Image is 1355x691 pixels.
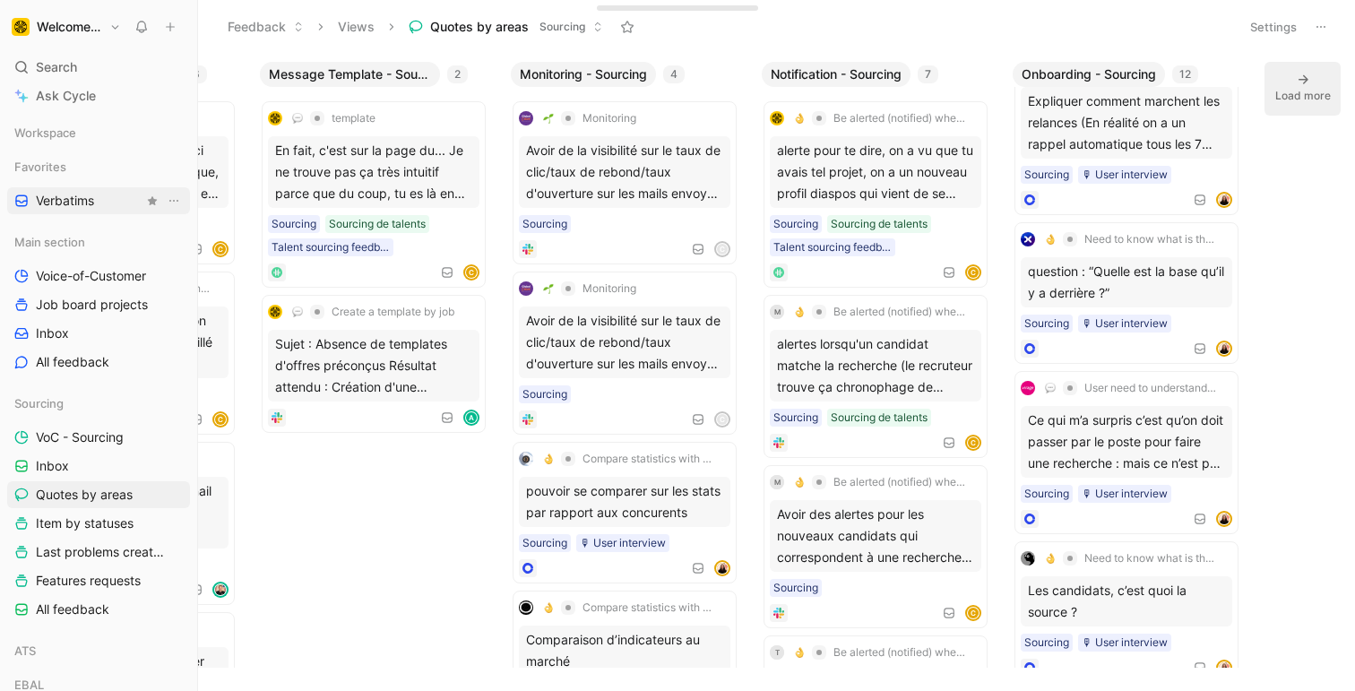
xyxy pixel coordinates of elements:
div: 🎙 User interview [1082,315,1168,333]
span: Ask Cycle [36,85,96,107]
span: Monitoring [583,111,636,125]
div: alertes lorsqu'un candidat matche la recherche (le recruteur trouve ça chronophage de retaper la ... [770,330,981,402]
span: Quotes by areas [36,486,133,504]
img: 👌 [543,602,554,613]
div: Avoir de la visibilité sur le taux de clic/taux de rebond/taux d'ouverture sur les mails envoyés ... [519,136,730,208]
div: Workspace [7,119,190,146]
button: 👌Need to know what is the source of the talentbase [1039,548,1223,569]
span: ATS [14,642,36,660]
div: Onboarding - Sourcing12 [1005,54,1256,676]
button: Load more [1264,62,1341,116]
button: 👌Be alerted (notified) when new talent are matching with my search [788,301,972,323]
span: Messag﻿e Template - Sourcing [269,65,431,83]
div: 🎙 User interview [1082,485,1168,503]
img: 🌱 [543,283,554,294]
div: Sourcing [1024,315,1069,333]
div: C [967,436,980,449]
img: avatar [1218,513,1230,525]
img: 👌 [794,113,805,124]
span: Inbox [36,457,69,475]
a: Job board projects [7,291,190,318]
div: 12 [1172,65,1198,83]
span: Mon﻿itoring - Sourcing [520,65,647,83]
div: Talent sourcing feedback [272,238,390,256]
button: 💬template [286,108,382,129]
button: Welcome to the JungleWelcome to the Jungle [7,14,125,39]
div: 🎙 User interview [1082,634,1168,652]
div: C [214,243,227,255]
button: 💬Create a template by job [286,301,461,323]
span: Onboarding - Sourcing [1022,65,1156,83]
a: Quotes by areas [7,481,190,508]
span: Be alerted (notified) when new talent are matching with my search [833,645,966,660]
button: 🌱Monitoring [537,108,643,129]
div: Sourcing [7,390,190,417]
div: Sourcing de talents [831,215,928,233]
span: Notification - Sourcing [771,65,902,83]
div: Notification - Sourcing7 [755,54,1005,676]
div: M [770,305,784,319]
button: Onboarding - Sourcing [1013,62,1165,87]
div: Sourcing [1024,634,1069,652]
button: Quotes by areasSourcing [401,13,611,40]
img: logo [519,600,533,615]
img: logo [268,305,282,319]
div: 7 [918,65,938,83]
a: All feedback [7,349,190,376]
span: User need to understand how to use some feature or how is it working? [1084,381,1217,395]
a: Inbox [7,320,190,347]
div: Messag e Template - Sourcing2 [253,54,504,447]
a: All feedback [7,596,190,623]
span: Inbox [36,324,69,342]
div: Les candidats, c’est quoi la source ? [1021,576,1232,626]
span: Monitoring [583,281,636,296]
div: Sujet : Absence de templates d'offres préconçus Résultat attendu : Création d'une bibliothèque de... [268,330,479,402]
img: logo [519,111,533,125]
img: 👌 [1045,553,1056,564]
button: View actions [165,192,183,210]
div: Talent sourcing feedback [773,238,892,256]
img: logo [519,281,533,296]
img: 👌 [794,307,805,317]
img: 💬 [1045,383,1056,393]
a: Ask Cycle [7,82,190,109]
div: Search [7,54,190,81]
img: 💬 [292,113,303,124]
img: logo [1021,232,1035,246]
div: 2 [447,65,468,83]
div: M [770,475,784,489]
button: Feedback [220,13,312,40]
div: C [214,413,227,426]
div: Favorites [7,153,190,180]
a: logo💬Create a template by jobSujet : Absence de templates d'offres préconçus Résultat attendu : C... [262,295,486,433]
div: 4 [663,65,685,83]
span: Job board projects [36,296,148,314]
div: Sourcing [522,385,567,403]
a: logo💬User need to understand how to use some feature or how is it working?Ce qui m’a surpris c’es... [1014,371,1238,534]
img: 💬 [292,307,303,317]
a: logo👌Compare statistics with competitorspouvoir se comparer sur les stats par rapport aux concure... [513,442,737,583]
a: VerbatimsView actions [7,187,190,214]
div: Sourcing [522,215,567,233]
div: Sourcing de talents [831,409,928,427]
div: Sourcing [272,215,316,233]
div: C [967,266,980,279]
div: c [716,413,729,426]
span: VoC - Sourcing [36,428,124,446]
div: ATS [7,637,190,664]
span: Last problems created [36,543,165,561]
img: 👌 [794,477,805,488]
span: Verbatims [36,192,94,210]
a: VoC - Sourcing [7,424,190,451]
span: All feedback [36,353,109,371]
div: C [967,607,980,619]
span: Compare statistics with competitors [583,452,715,466]
span: Sourcing [14,394,64,412]
div: Load more [1275,87,1331,105]
a: Features requests [7,567,190,594]
img: avatar [214,583,227,596]
a: Item by statuses [7,510,190,537]
span: Need to know what is the source of the talentbase [1084,551,1217,566]
a: Last problems created [7,539,190,566]
div: Sourcing [773,215,818,233]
